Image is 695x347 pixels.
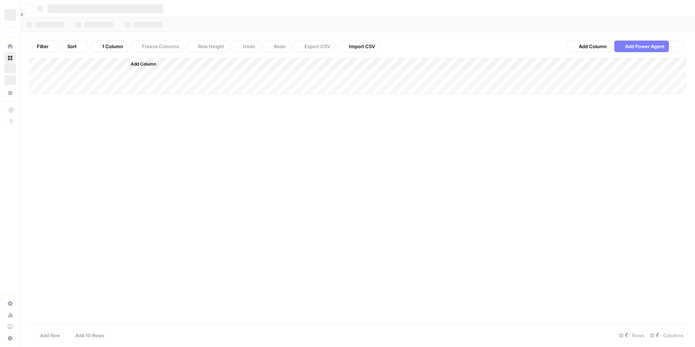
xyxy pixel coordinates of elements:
button: Freeze Columns [131,41,184,52]
button: Add Column [121,59,159,69]
button: Row Height [187,41,229,52]
span: Export CSV [304,43,330,50]
span: Freeze Columns [142,43,179,50]
span: Add Power Agent [625,43,665,50]
span: Add Column [579,43,607,50]
a: Learning Hub [4,321,16,333]
span: Row Height [198,43,224,50]
button: Redo [263,41,290,52]
a: Settings [4,298,16,309]
span: Redo [274,43,286,50]
div: Columns [647,330,686,341]
button: Add Row [29,330,64,341]
button: Add Column [568,41,611,52]
span: Filter [37,43,49,50]
button: Add Power Agent [614,41,669,52]
button: Filter [32,41,60,52]
button: Export CSV [293,41,335,52]
button: Add 10 Rows [64,330,109,341]
span: Sort [67,43,77,50]
span: Import CSV [349,43,375,50]
span: Add Row [40,332,60,339]
a: Browse [4,52,16,64]
button: 1 Column [91,41,128,52]
button: Undo [232,41,260,52]
button: Sort [63,41,88,52]
span: Undo [243,43,255,50]
a: Home [4,41,16,52]
button: Help + Support [4,333,16,344]
button: Import CSV [338,41,380,52]
a: Usage [4,309,16,321]
span: 1 Column [102,43,123,50]
a: Your Data [4,87,16,99]
div: Rows [616,330,647,341]
span: Add 10 Rows [75,332,104,339]
span: Add Column [131,61,156,67]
